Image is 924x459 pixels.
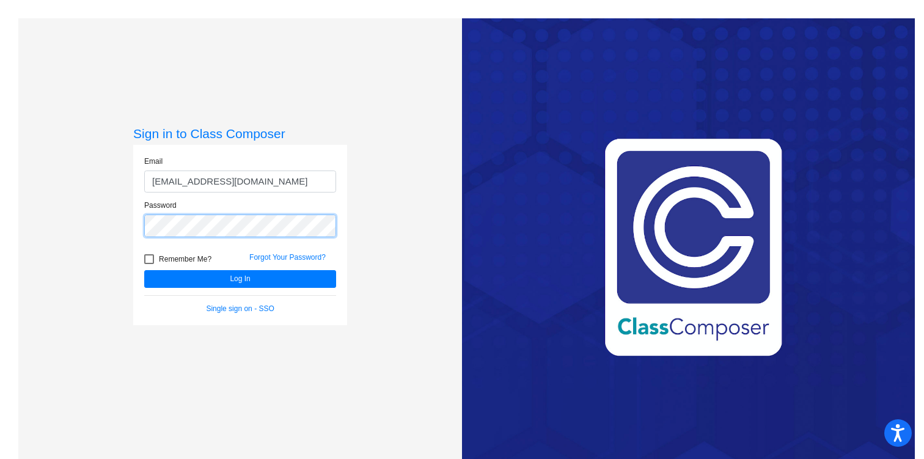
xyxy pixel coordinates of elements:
[144,156,163,167] label: Email
[144,270,336,288] button: Log In
[133,126,347,141] h3: Sign in to Class Composer
[159,252,211,266] span: Remember Me?
[249,253,326,262] a: Forgot Your Password?
[144,200,177,211] label: Password
[206,304,274,313] a: Single sign on - SSO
